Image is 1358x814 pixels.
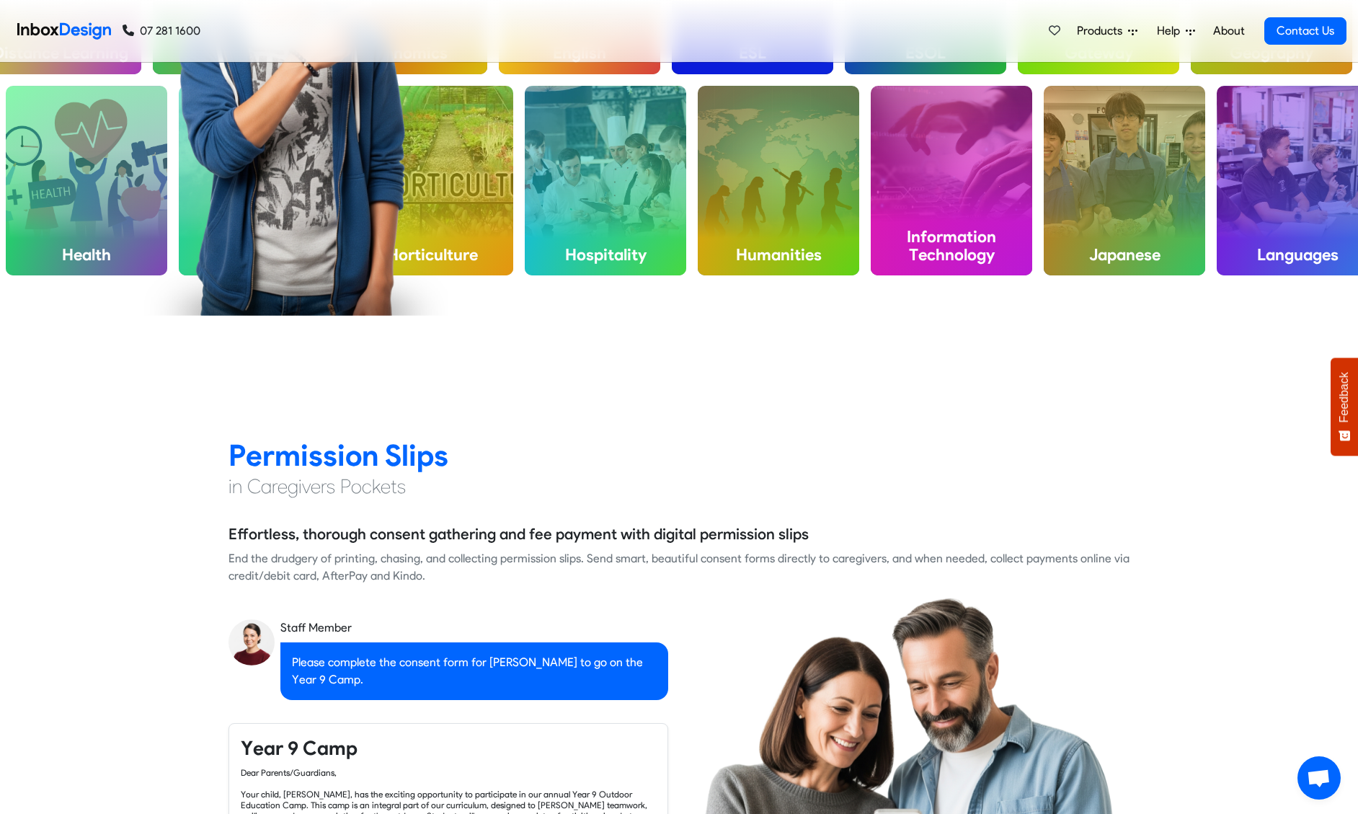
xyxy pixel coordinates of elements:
[123,22,200,40] a: 07 281 1600
[698,234,859,275] h4: Humanities
[871,216,1032,275] h4: Information Technology
[241,735,656,761] h4: Year 9 Camp
[525,234,686,275] h4: Hospitality
[228,619,275,665] img: staff_avatar.png
[1209,17,1248,45] a: About
[280,642,668,700] div: Please complete the consent form for [PERSON_NAME] to go on the Year 9 Camp.
[1338,372,1351,423] span: Feedback
[228,550,1130,585] div: End the drudgery of printing, chasing, and collecting permission slips. Send smart, beautiful con...
[1077,22,1128,40] span: Products
[1071,17,1143,45] a: Products
[228,474,1130,500] h4: in Caregivers Pockets
[1264,17,1346,45] a: Contact Us
[228,523,809,545] h5: Effortless, thorough consent gathering and fee payment with digital permission slips
[228,437,1130,474] h2: Permission Slips
[280,619,668,637] div: Staff Member
[1044,234,1205,275] h4: Japanese
[1297,756,1341,800] a: Open chat
[1331,358,1358,456] button: Feedback - Show survey
[1157,22,1186,40] span: Help
[6,234,167,275] h4: Health
[1151,17,1201,45] a: Help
